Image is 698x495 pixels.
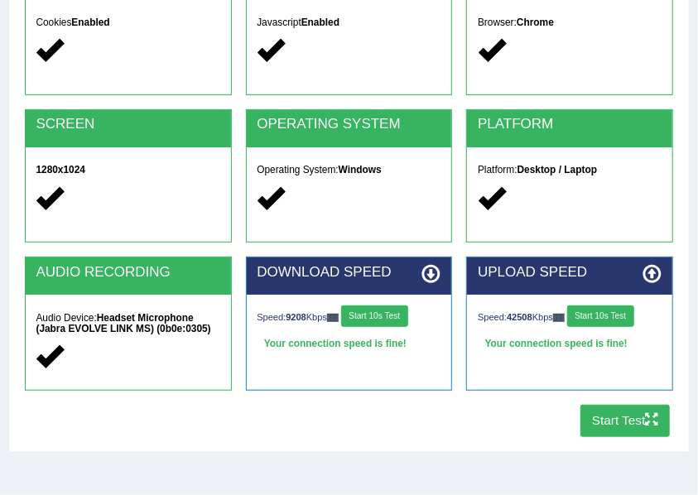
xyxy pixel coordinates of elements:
[517,17,554,28] strong: Chrome
[36,313,219,334] h5: Audio Device:
[36,17,219,28] h5: Cookies
[36,265,219,281] h2: AUDIO RECORDING
[339,164,382,175] strong: Windows
[286,312,306,322] strong: 9208
[517,164,597,175] strong: Desktop / Laptop
[507,312,532,322] strong: 42508
[36,164,85,175] strong: 1280x1024
[71,17,109,28] strong: Enabled
[553,314,565,321] img: ajax-loader-fb-connection.gif
[257,117,440,132] h2: OPERATING SYSTEM
[36,312,210,334] strong: Headset Microphone (Jabra EVOLVE LINK MS) (0b0e:0305)
[257,17,440,28] h5: Javascript
[478,17,662,28] h5: Browser:
[478,334,662,355] div: Your connection speed is fine!
[301,17,339,28] strong: Enabled
[257,334,440,355] div: Your connection speed is fine!
[36,117,219,132] h2: SCREEN
[567,305,634,327] button: Start 10s Test
[257,265,440,281] h2: DOWNLOAD SPEED
[257,165,440,175] h5: Operating System:
[478,117,662,132] h2: PLATFORM
[478,165,662,175] h5: Platform:
[478,265,662,281] h2: UPLOAD SPEED
[341,305,408,327] button: Start 10s Test
[257,305,440,330] div: Speed: Kbps
[327,314,339,321] img: ajax-loader-fb-connection.gif
[478,305,662,330] div: Speed: Kbps
[580,405,671,437] button: Start Test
